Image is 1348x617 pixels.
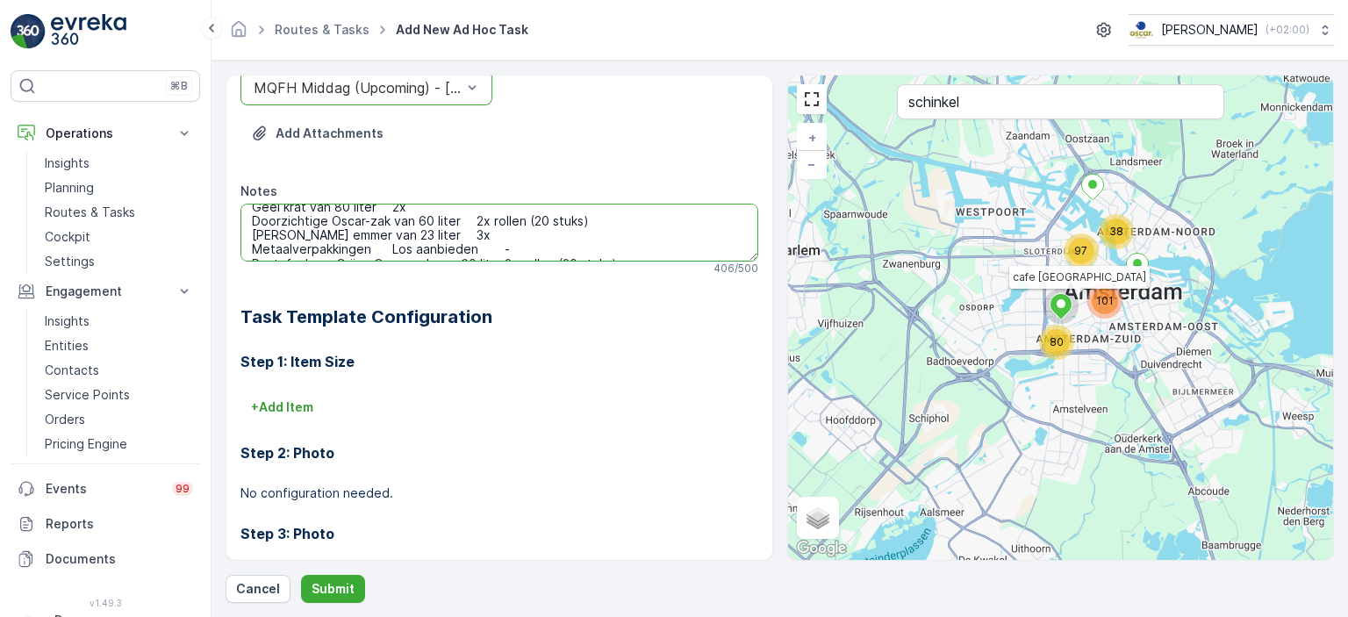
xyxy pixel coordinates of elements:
[240,393,324,421] button: +Add Item
[792,537,850,560] img: Google
[301,575,365,603] button: Submit
[45,253,95,270] p: Settings
[1039,325,1074,360] div: 80
[45,312,90,330] p: Insights
[1129,20,1154,39] img: basis-logo_rgb2x.png
[11,471,200,506] a: Events99
[38,200,200,225] a: Routes & Tasks
[45,179,94,197] p: Planning
[251,398,313,416] p: + Add Item
[229,26,248,41] a: Homepage
[240,204,758,262] textarea: Hier de volgende items afleveren: Geel krat van 80 liter 2x Doorzichtige Oscar-zak van 60 liter 2...
[38,176,200,200] a: Planning
[1096,294,1114,307] span: 101
[1161,21,1258,39] p: [PERSON_NAME]
[11,14,46,49] img: logo
[240,304,758,330] h2: Task Template Configuration
[240,183,277,198] label: Notes
[11,542,200,577] a: Documents
[46,550,193,568] p: Documents
[1099,214,1134,249] div: 38
[45,411,85,428] p: Orders
[808,130,816,145] span: +
[45,337,89,355] p: Entities
[11,274,200,309] button: Engagement
[240,442,758,463] h3: Step 2: Photo
[11,598,200,608] span: v 1.49.3
[38,407,200,432] a: Orders
[713,262,758,276] p: 406 / 500
[240,351,758,372] h3: Step 1: Item Size
[170,79,188,93] p: ⌘B
[45,435,127,453] p: Pricing Engine
[46,283,165,300] p: Engagement
[799,151,825,177] a: Zoom Out
[38,383,200,407] a: Service Points
[45,204,135,221] p: Routes & Tasks
[51,14,126,49] img: logo_light-DOdMpM7g.png
[392,21,532,39] span: Add New Ad Hoc Task
[1074,244,1087,257] span: 97
[45,362,99,379] p: Contacts
[226,575,290,603] button: Cancel
[807,156,816,171] span: −
[38,309,200,334] a: Insights
[45,228,90,246] p: Cockpit
[312,580,355,598] p: Submit
[46,480,161,498] p: Events
[176,482,190,496] p: 99
[799,125,825,151] a: Zoom In
[276,125,384,142] p: Add Attachments
[897,84,1224,119] input: Search address or service points
[38,334,200,358] a: Entities
[240,523,758,544] h3: Step 3: Photo
[46,125,165,142] p: Operations
[38,225,200,249] a: Cockpit
[46,515,193,533] p: Reports
[1087,283,1122,319] div: 101
[38,249,200,274] a: Settings
[799,86,825,112] a: View Fullscreen
[11,506,200,542] a: Reports
[38,358,200,383] a: Contacts
[38,151,200,176] a: Insights
[240,119,394,147] button: Upload File
[1266,23,1309,37] p: ( +02:00 )
[38,432,200,456] a: Pricing Engine
[236,580,280,598] p: Cancel
[1050,335,1064,348] span: 80
[1129,14,1334,46] button: [PERSON_NAME](+02:00)
[1064,233,1099,269] div: 97
[792,537,850,560] a: Open this area in Google Maps (opens a new window)
[45,154,90,172] p: Insights
[11,116,200,151] button: Operations
[240,484,758,502] p: No configuration needed.
[45,386,130,404] p: Service Points
[1109,225,1123,238] span: 38
[799,499,837,537] a: Layers
[275,22,369,37] a: Routes & Tasks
